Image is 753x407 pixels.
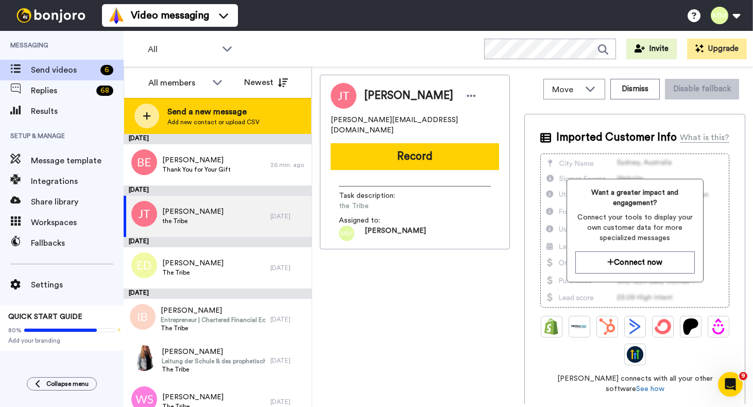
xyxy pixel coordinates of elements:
[130,304,156,330] img: ib.png
[148,43,217,56] span: All
[718,372,743,397] iframe: Intercom live chat
[131,149,157,175] img: be.png
[339,191,411,201] span: Task description :
[8,326,22,334] span: 80%
[270,264,306,272] div: [DATE]
[162,217,224,225] span: the Tribe
[162,365,265,374] span: The Tribe
[331,143,499,170] button: Record
[636,385,664,393] a: See how
[31,84,92,97] span: Replies
[8,313,82,320] span: QUICK START GUIDE
[124,237,312,247] div: [DATE]
[162,347,265,357] span: [PERSON_NAME]
[162,258,224,268] span: [PERSON_NAME]
[364,88,453,104] span: [PERSON_NAME]
[31,216,124,229] span: Workspaces
[162,165,231,174] span: Thank You for Your Gift
[365,226,426,241] span: [PERSON_NAME]
[167,118,260,126] span: Add new contact or upload CSV
[162,392,224,402] span: [PERSON_NAME]
[148,77,207,89] div: All members
[682,318,699,335] img: Patreon
[575,251,695,274] button: Connect now
[627,318,643,335] img: ActiveCampaign
[270,398,306,406] div: [DATE]
[626,39,677,59] button: Invite
[540,374,729,394] span: [PERSON_NAME] connects with all your other software
[124,134,312,144] div: [DATE]
[131,345,157,371] img: 55247c31-5623-4ed7-b34f-0bf15df38743.png
[331,115,499,135] span: [PERSON_NAME][EMAIL_ADDRESS][DOMAIN_NAME]
[575,188,695,208] span: Want a greater impact and engagement?
[739,372,747,380] span: 9
[655,318,671,335] img: ConvertKit
[124,185,312,196] div: [DATE]
[12,8,90,23] img: bj-logo-header-white.svg
[627,346,643,363] img: GoHighLevel
[131,252,157,278] img: ed.png
[339,226,354,241] img: mm.png
[31,196,124,208] span: Share library
[167,106,260,118] span: Send a new message
[161,316,265,324] span: Entrepreneur | Chartered Financial Economist | Business Development Consultant
[162,155,231,165] span: [PERSON_NAME]
[556,130,677,145] span: Imported Customer Info
[8,336,115,345] span: Add your branding
[31,155,124,167] span: Message template
[124,289,312,299] div: [DATE]
[571,318,588,335] img: Ontraport
[339,201,437,211] span: the Tribe
[680,131,729,144] div: What is this?
[96,86,113,96] div: 68
[270,357,306,365] div: [DATE]
[236,72,296,93] button: Newest
[331,83,356,109] img: Image of Jeffrey Tan
[31,175,124,188] span: Integrations
[270,315,306,324] div: [DATE]
[161,324,265,332] span: The Tribe
[100,65,113,75] div: 6
[131,8,209,23] span: Video messaging
[108,7,125,24] img: vm-color.svg
[31,237,124,249] span: Fallbacks
[161,306,265,316] span: [PERSON_NAME]
[162,268,224,277] span: The Tribe
[27,377,97,391] button: Collapse menu
[339,215,411,226] span: Assigned to:
[114,325,124,334] div: Tooltip anchor
[687,39,747,59] button: Upgrade
[270,161,306,169] div: 26 min. ago
[270,212,306,221] div: [DATE]
[31,279,124,291] span: Settings
[552,83,580,96] span: Move
[710,318,727,335] img: Drip
[131,201,157,227] img: jt.png
[46,380,89,388] span: Collapse menu
[575,212,695,243] span: Connect your tools to display your own customer data for more specialized messages
[543,318,560,335] img: Shopify
[31,105,124,117] span: Results
[162,357,265,365] span: Leitung der Schule & des prophetischen Dienstes
[610,79,660,99] button: Dismiss
[31,64,96,76] span: Send videos
[599,318,615,335] img: Hubspot
[162,207,224,217] span: [PERSON_NAME]
[665,79,739,99] button: Disable fallback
